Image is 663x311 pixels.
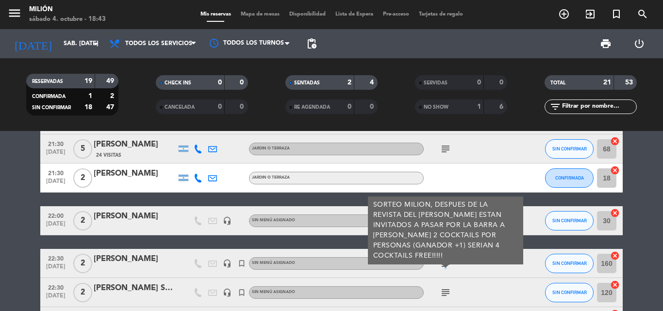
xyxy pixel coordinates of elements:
[29,5,106,15] div: Milión
[610,165,620,175] i: cancel
[252,261,295,265] span: Sin menú asignado
[90,38,102,49] i: arrow_drop_down
[294,105,330,110] span: RE AGENDADA
[240,79,246,86] strong: 0
[44,252,68,263] span: 22:30
[370,103,376,110] strong: 0
[252,218,295,222] span: Sin menú asignado
[32,94,66,99] span: CONFIRMADA
[611,8,622,20] i: turned_in_not
[414,12,468,17] span: Tarjetas de regalo
[348,79,351,86] strong: 2
[73,139,92,159] span: 5
[552,261,587,266] span: SIN CONFIRMAR
[550,81,565,85] span: TOTAL
[637,8,648,20] i: search
[73,283,92,302] span: 2
[294,81,320,85] span: SENTADAS
[424,81,448,85] span: SERVIDAS
[7,6,22,20] i: menu
[94,138,176,151] div: [PERSON_NAME]
[633,38,645,49] i: power_settings_new
[44,149,68,160] span: [DATE]
[94,210,176,223] div: [PERSON_NAME]
[440,143,451,155] i: subject
[284,12,331,17] span: Disponibilidad
[552,146,587,151] span: SIN CONFIRMAR
[32,79,63,84] span: RESERVADAS
[373,200,518,261] div: SORTEO MILION, DESPUES DE LA REVISTA DEL [PERSON_NAME] ESTAN INVITADOS A PASAR POR LA BARRA A [PE...
[477,79,481,86] strong: 0
[545,211,594,230] button: SIN CONFIRMAR
[218,79,222,86] strong: 0
[7,33,59,54] i: [DATE]
[477,103,481,110] strong: 1
[625,79,635,86] strong: 53
[223,288,232,297] i: headset_mic
[165,105,195,110] span: CANCELADA
[44,281,68,293] span: 22:30
[610,251,620,261] i: cancel
[223,216,232,225] i: headset_mic
[622,29,656,58] div: LOG OUT
[252,147,290,150] span: JARDIN o TERRAZA
[44,293,68,304] span: [DATE]
[499,103,505,110] strong: 6
[73,168,92,188] span: 2
[106,104,116,111] strong: 47
[125,40,192,47] span: Todos los servicios
[84,78,92,84] strong: 19
[237,288,246,297] i: turned_in_not
[240,103,246,110] strong: 0
[73,211,92,230] span: 2
[331,12,378,17] span: Lista de Espera
[555,175,584,180] span: CONFIRMADA
[545,283,594,302] button: SIN CONFIRMAR
[165,81,191,85] span: CHECK INS
[94,167,176,180] div: [PERSON_NAME]
[306,38,317,49] span: pending_actions
[558,8,570,20] i: add_circle_outline
[84,104,92,111] strong: 18
[106,78,116,84] strong: 49
[499,79,505,86] strong: 0
[610,208,620,218] i: cancel
[223,259,232,268] i: headset_mic
[378,12,414,17] span: Pre-acceso
[610,136,620,146] i: cancel
[44,167,68,178] span: 21:30
[252,176,290,180] span: JARDIN o TERRAZA
[584,8,596,20] i: exit_to_app
[545,254,594,273] button: SIN CONFIRMAR
[603,79,611,86] strong: 21
[32,105,71,110] span: SIN CONFIRMAR
[44,178,68,189] span: [DATE]
[236,12,284,17] span: Mapa de mesas
[218,103,222,110] strong: 0
[44,210,68,221] span: 22:00
[600,38,612,49] span: print
[440,287,451,298] i: subject
[610,280,620,290] i: cancel
[370,79,376,86] strong: 4
[196,12,236,17] span: Mis reservas
[561,101,636,112] input: Filtrar por nombre...
[94,253,176,265] div: [PERSON_NAME]
[110,93,116,99] strong: 2
[252,290,295,294] span: Sin menú asignado
[44,263,68,275] span: [DATE]
[552,290,587,295] span: SIN CONFIRMAR
[7,6,22,24] button: menu
[96,151,121,159] span: 24 Visitas
[44,138,68,149] span: 21:30
[237,259,246,268] i: turned_in_not
[29,15,106,24] div: sábado 4. octubre - 18:43
[424,105,448,110] span: NO SHOW
[88,93,92,99] strong: 1
[94,282,176,295] div: [PERSON_NAME] SORTEO
[545,139,594,159] button: SIN CONFIRMAR
[348,103,351,110] strong: 0
[44,221,68,232] span: [DATE]
[552,218,587,223] span: SIN CONFIRMAR
[549,101,561,113] i: filter_list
